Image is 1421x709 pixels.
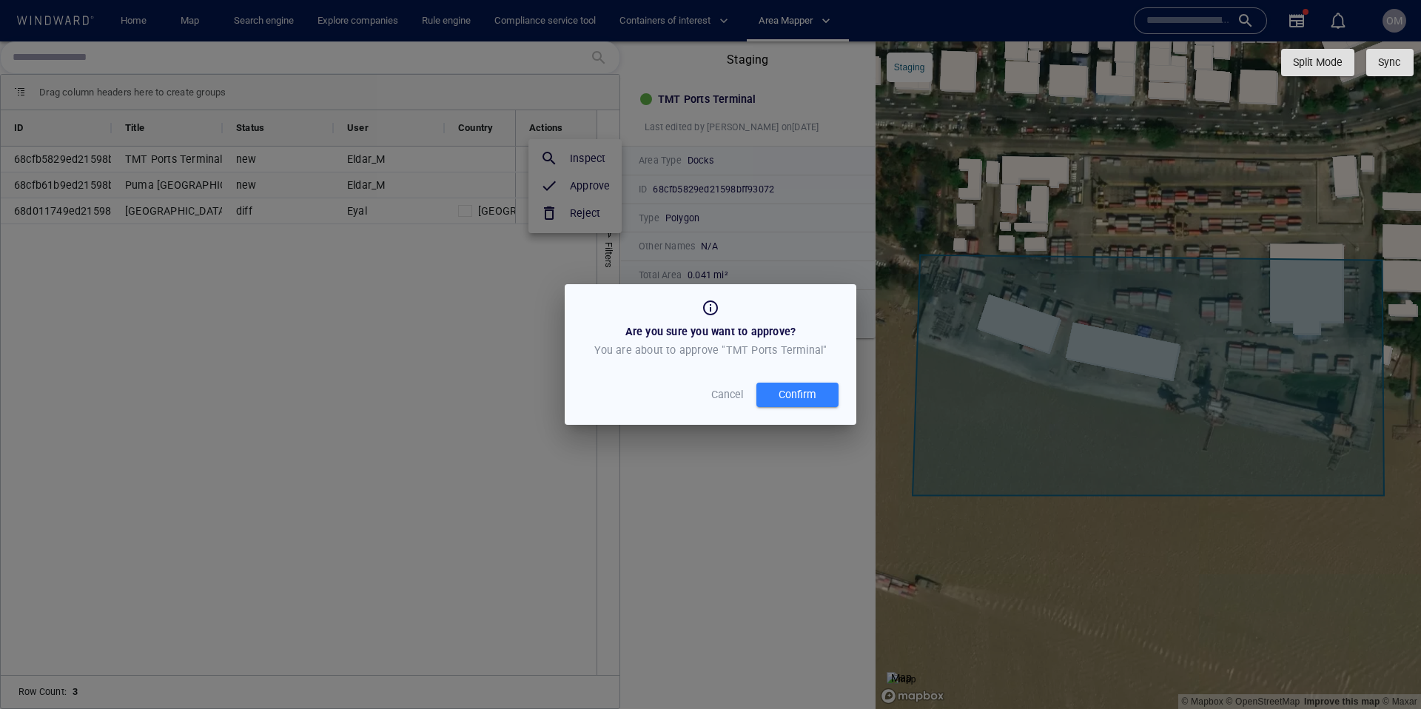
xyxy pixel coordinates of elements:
[1293,53,1343,72] span: Split Mode
[756,383,839,407] button: Confirm
[1378,56,1400,68] span: Sync
[711,386,743,404] span: Cancel
[776,383,819,407] div: Confirm
[703,383,750,407] button: Cancel
[1358,642,1410,698] iframe: Chat
[625,323,796,341] h6: Are you sure you want to approve?
[594,341,827,359] p: You are about to approve "TMT Ports Terminal"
